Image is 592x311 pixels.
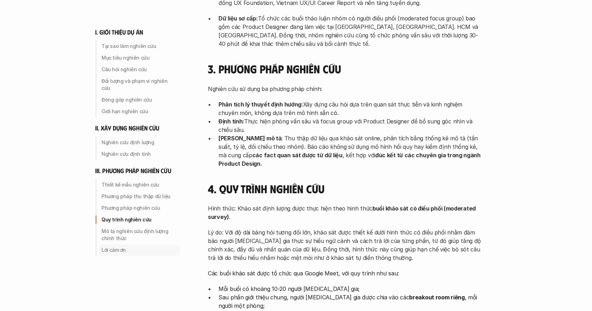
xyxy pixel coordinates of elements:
[208,62,483,75] h4: 3. Phương pháp nghiên cứu
[95,167,171,175] h6: iii. phương pháp nghiên cứu
[101,66,177,73] p: Câu hỏi nghiên cứu
[208,269,483,278] p: Các buổi khảo sát được tổ chức qua Google Meet, với quy trình như sau:
[218,118,244,125] strong: Định tính:
[95,202,180,214] a: Phương pháp nghiên cứu
[101,54,177,61] p: Mục tiêu nghiên cứu
[101,151,177,158] p: Nghiên cứu định tính
[95,64,180,75] a: Câu hỏi nghiên cứu
[95,106,180,117] a: Giới hạn nghiên cứu
[95,191,180,202] a: Phương pháp thu thập dữ liệu
[95,124,159,132] h6: ii. xây dựng nghiên cứu
[95,244,180,256] a: Lời cảm ơn
[208,85,483,93] p: Nghiên cứu sử dụng ba phương pháp chính:
[218,14,483,48] p: Tổ chức các buổi thảo luận nhóm có người điều phối (moderated focus group) bao gồm các Product De...
[101,193,177,200] p: Phương pháp thu thập dữ liệu
[95,41,180,52] a: Tại sao làm nghiên cứu
[101,181,177,188] p: Thiết kế mẫu nghiên cứu
[95,94,180,105] a: Đóng góp nghiên cứu
[218,134,483,168] p: : Thu thập dữ liệu qua khảo sát online, phân tích bằng thống kê mô tả (tần suất, tỷ lệ, đối chiếu...
[95,179,180,190] a: Thiết kế mẫu nghiên cứu
[101,43,177,50] p: Tại sao làm nghiên cứu
[101,246,177,254] p: Lời cảm ơn
[208,204,483,221] p: Hình thức: Khảo sát định lượng được thực hiện theo hình thức .
[101,78,177,92] p: Đối tượng và phạm vi nghiên cứu
[218,101,303,108] strong: Phân tích lý thuyết định hướng:
[101,205,177,212] p: Phương pháp nghiên cứu
[218,293,483,310] p: Sau phần giới thiệu chung, người [MEDICAL_DATA] gia được chia vào các , mỗi người một phòng;
[95,148,180,160] a: Nghiên cứu định tính
[95,52,180,63] a: Mục tiêu nghiên cứu
[95,137,180,148] a: Nghiên cứu định lượng
[252,152,343,159] strong: các fact quan sát được từ dữ liệu
[101,139,177,146] p: Nghiên cứu định lượng
[208,205,477,220] strong: buổi khảo sát có điều phối (moderated survey)
[218,152,482,167] strong: đúc kết từ các chuyên gia trong ngành Product Design.
[101,228,177,242] p: Mô tả nghiên cứu định lượng chính thức
[208,182,483,195] h4: 4. Quy trình nghiên cứu
[95,28,143,36] h6: i. giới thiệu dự án
[218,15,258,22] strong: Dữ liệu sơ cấp:
[218,285,483,293] p: Mỗi buổi có khoảng 10-20 người [MEDICAL_DATA] gia;
[218,100,483,117] p: Xây dựng câu hỏi dựa trên quan sát thực tiễn và kinh nghiệm chuyên môn, không dựa trên mô hình sẵ...
[101,108,177,115] p: Giới hạn nghiên cứu
[95,226,180,244] a: Mô tả nghiên cứu định lượng chính thức
[101,216,177,223] p: Quy trình nghiên cứu
[218,135,281,142] strong: [PERSON_NAME] mô tả
[95,75,180,94] a: Đối tượng và phạm vi nghiên cứu
[95,214,180,225] a: Quy trình nghiên cứu
[101,96,177,103] p: Đóng góp nghiên cứu
[218,117,483,134] p: Thực hiện phỏng vấn sâu và focus group với Product Designer để bổ sung góc nhìn và chiều sâu.
[208,228,483,262] p: Lý do: Với độ dài bảng hỏi tương đối lớn, khảo sát được thiết kế dưới hình thức có điều phối nhằm...
[409,294,464,301] strong: breakout room riêng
